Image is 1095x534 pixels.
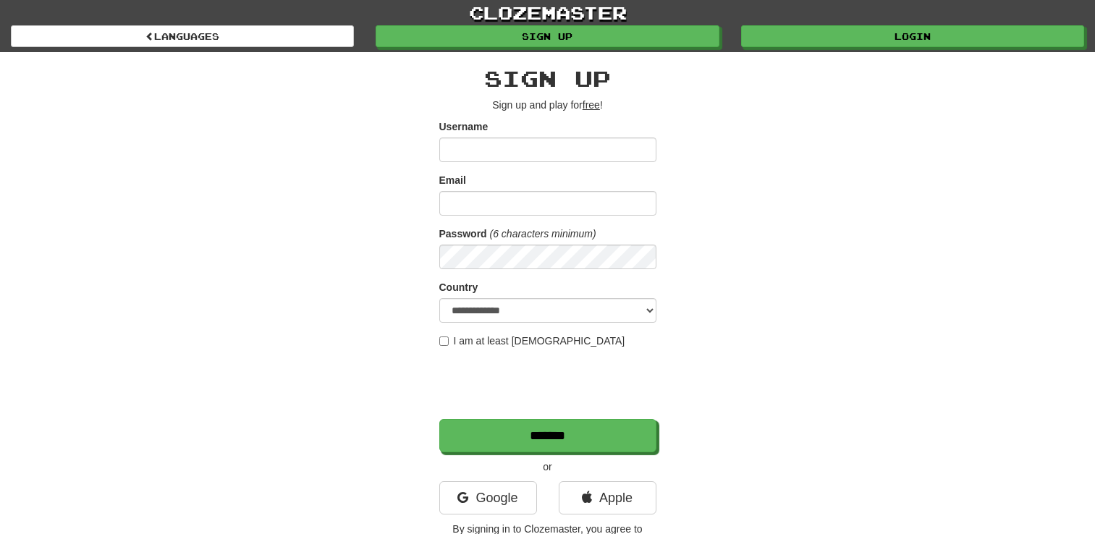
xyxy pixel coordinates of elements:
[439,67,656,90] h2: Sign up
[439,280,478,294] label: Country
[376,25,719,47] a: Sign up
[439,355,659,412] iframe: reCAPTCHA
[439,336,449,346] input: I am at least [DEMOGRAPHIC_DATA]
[439,334,625,348] label: I am at least [DEMOGRAPHIC_DATA]
[490,228,596,240] em: (6 characters minimum)
[439,226,487,241] label: Password
[11,25,354,47] a: Languages
[439,173,466,187] label: Email
[583,99,600,111] u: free
[439,459,656,474] p: or
[439,119,489,134] label: Username
[439,481,537,514] a: Google
[559,481,656,514] a: Apple
[439,98,656,112] p: Sign up and play for !
[741,25,1084,47] a: Login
